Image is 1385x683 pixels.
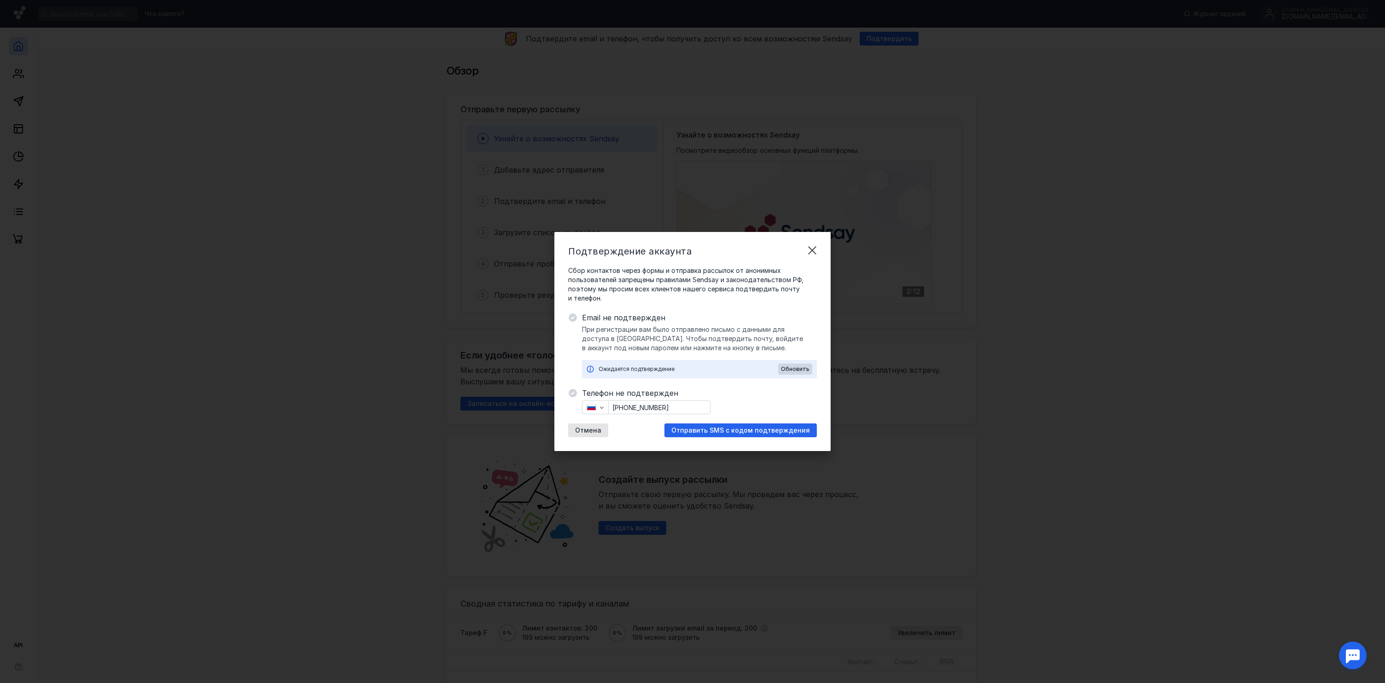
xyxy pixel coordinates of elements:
[582,325,817,353] span: При регистрации вам было отправлено письмо с данными для доступа в [GEOGRAPHIC_DATA]. Чтобы подтв...
[568,266,817,303] span: Сбор контактов через формы и отправка рассылок от анонимных пользователей запрещены правилами Sen...
[568,423,608,437] button: Отмена
[671,427,810,434] span: Отправить SMS с кодом подтверждения
[582,388,817,399] span: Телефон не подтвержден
[664,423,817,437] button: Отправить SMS с кодом подтверждения
[568,246,692,257] span: Подтверждение аккаунта
[582,312,817,323] span: Email не подтвержден
[599,365,778,374] div: Ожидается подтверждение
[575,427,601,434] span: Отмена
[781,366,809,372] span: Обновить
[778,364,812,375] button: Обновить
